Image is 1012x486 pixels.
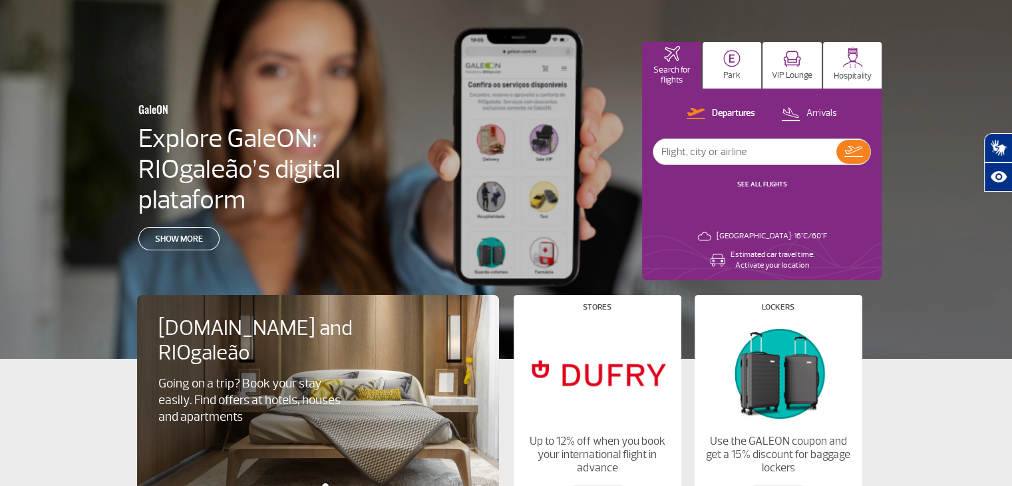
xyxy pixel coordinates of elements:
button: Arrivals [777,105,841,122]
img: hospitality.svg [842,47,863,68]
h4: Stores [583,304,611,311]
img: Stores [524,322,669,424]
a: Show more [138,227,220,250]
button: Departures [683,105,759,122]
p: Departures [712,107,755,120]
p: [GEOGRAPHIC_DATA]: 16°C/60°F [717,231,827,242]
p: VIP Lounge [772,71,812,81]
img: airplaneHomeActive.svg [664,46,680,62]
button: VIP Lounge [762,42,822,89]
p: Going on a trip? Book your stay easily. Find offers at hotels, houses and apartments [158,375,347,425]
button: Hospitality [823,42,882,89]
p: Hospitality [834,71,872,81]
button: Search for flights [642,42,701,89]
button: Park [703,42,762,89]
button: Abrir tradutor de língua de sinais. [984,133,1012,162]
button: Abrir recursos assistivos. [984,162,1012,192]
h4: Explore GaleON: RIOgaleão’s digital plataform [138,123,426,215]
p: Search for flights [649,65,695,85]
input: Flight, city or airline [653,139,836,164]
p: Up to 12% off when you book your international flight in advance [524,435,669,475]
p: Park [723,71,741,81]
a: [DOMAIN_NAME] and RIOgaleãoGoing on a trip? Book your stay easily. Find offers at hotels, houses ... [158,316,478,425]
img: Lockers [705,322,850,424]
img: carParkingHome.svg [723,50,741,67]
div: Plugin de acessibilidade da Hand Talk. [984,133,1012,192]
h3: GaleON [138,95,361,123]
h4: [DOMAIN_NAME] and RIOgaleão [158,316,370,365]
p: Estimated car travel time: Activate your location [731,250,814,271]
button: SEE ALL FLIGHTS [733,179,791,190]
img: vipRoom.svg [783,51,801,67]
p: Use the GALEON coupon and get a 15% discount for baggage lockers [705,435,850,475]
h4: Lockers [762,304,794,311]
a: SEE ALL FLIGHTS [737,180,787,188]
p: Arrivals [806,107,837,120]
